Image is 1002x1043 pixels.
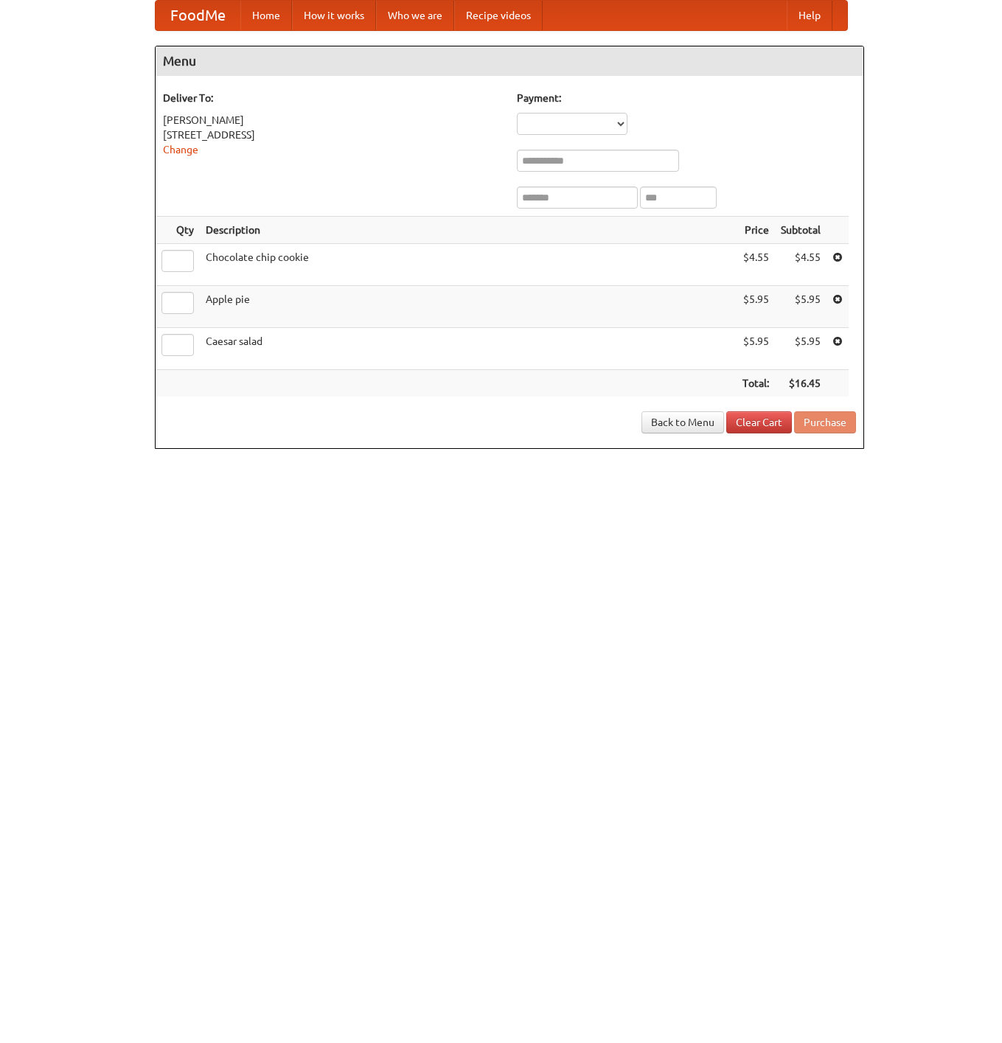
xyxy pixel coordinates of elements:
[737,328,775,370] td: $5.95
[737,217,775,244] th: Price
[775,217,827,244] th: Subtotal
[737,286,775,328] td: $5.95
[737,370,775,397] th: Total:
[641,411,724,433] a: Back to Menu
[376,1,454,30] a: Who we are
[775,286,827,328] td: $5.95
[787,1,832,30] a: Help
[200,328,737,370] td: Caesar salad
[517,91,856,105] h5: Payment:
[163,113,502,128] div: [PERSON_NAME]
[163,128,502,142] div: [STREET_ADDRESS]
[163,91,502,105] h5: Deliver To:
[163,144,198,156] a: Change
[454,1,543,30] a: Recipe videos
[775,328,827,370] td: $5.95
[726,411,792,433] a: Clear Cart
[775,370,827,397] th: $16.45
[200,286,737,328] td: Apple pie
[200,244,737,286] td: Chocolate chip cookie
[240,1,292,30] a: Home
[156,46,863,76] h4: Menu
[737,244,775,286] td: $4.55
[156,1,240,30] a: FoodMe
[794,411,856,433] button: Purchase
[292,1,376,30] a: How it works
[156,217,200,244] th: Qty
[775,244,827,286] td: $4.55
[200,217,737,244] th: Description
